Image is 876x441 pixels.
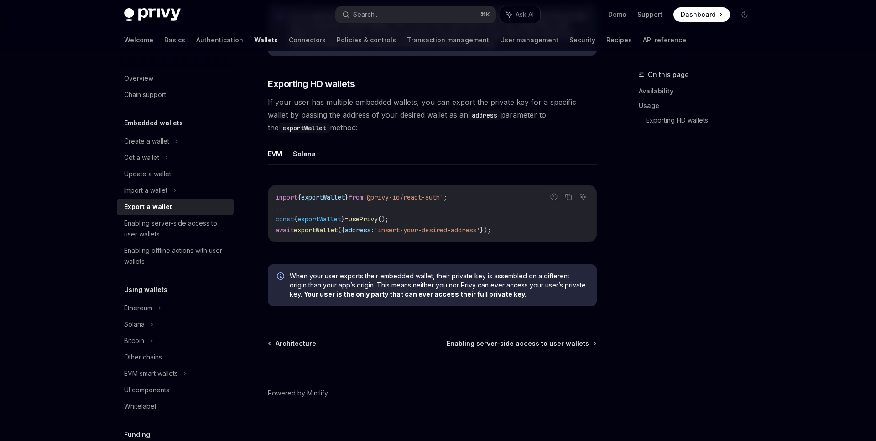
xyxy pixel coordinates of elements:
span: usePrivy [349,215,378,223]
span: } [341,215,345,223]
div: Whitelabel [124,401,156,412]
span: ⌘ K [480,11,490,18]
a: Export a wallet [117,199,234,215]
img: dark logo [124,8,181,21]
a: Whitelabel [117,398,234,415]
span: { [297,193,301,201]
code: address [468,110,501,120]
span: from [349,193,363,201]
a: Update a wallet [117,166,234,182]
div: Search... [353,9,379,20]
b: Your user is the only party that can ever access their full private key. [304,290,527,298]
div: EVM smart wallets [124,368,178,379]
a: Enabling server-side access to user wallets [447,339,596,348]
button: Copy the contents from the code block [563,191,574,203]
div: Enabling server-side access to user wallets [124,218,228,240]
div: Get a wallet [124,152,159,163]
div: UI components [124,385,169,395]
button: Ask AI [577,191,589,203]
div: Chain support [124,89,166,100]
svg: Info [277,272,286,282]
a: UI components [117,382,234,398]
a: Enabling server-side access to user wallets [117,215,234,242]
div: Create a wallet [124,136,169,147]
span: 'insert-your-desired-address' [374,226,480,234]
span: Ask AI [516,10,534,19]
button: EVM [268,143,282,164]
span: exportWallet [294,226,338,234]
span: If your user has multiple embedded wallets, you can export the private key for a specific wallet ... [268,96,597,134]
a: Powered by Mintlify [268,389,328,398]
span: ... [276,204,287,212]
div: Other chains [124,352,162,363]
a: Policies & controls [337,29,396,51]
span: Dashboard [681,10,716,19]
button: Ask AI [500,6,540,23]
span: = [345,215,349,223]
span: When your user exports their embedded wallet, their private key is assembled on a different origi... [290,272,588,299]
span: (); [378,215,389,223]
span: const [276,215,294,223]
a: Chain support [117,87,234,103]
div: Overview [124,73,153,84]
span: ; [443,193,447,201]
a: Connectors [289,29,326,51]
span: import [276,193,297,201]
span: address: [345,226,374,234]
a: Basics [164,29,185,51]
a: Demo [608,10,626,19]
div: Update a wallet [124,169,171,179]
a: Architecture [269,339,316,348]
span: exportWallet [297,215,341,223]
div: Bitcoin [124,335,144,346]
a: Usage [639,98,759,113]
code: exportWallet [279,123,330,133]
span: Enabling server-side access to user wallets [447,339,589,348]
span: }); [480,226,491,234]
h5: Embedded wallets [124,118,183,128]
span: '@privy-io/react-auth' [363,193,443,201]
a: Authentication [196,29,243,51]
a: Wallets [254,29,278,51]
button: Toggle dark mode [737,7,752,22]
button: Report incorrect code [548,191,560,203]
div: Solana [124,319,145,330]
span: Architecture [276,339,316,348]
h5: Using wallets [124,284,167,295]
a: Welcome [124,29,153,51]
div: Import a wallet [124,185,167,196]
a: Other chains [117,349,234,365]
a: Recipes [606,29,632,51]
a: User management [500,29,558,51]
span: { [294,215,297,223]
span: On this page [648,69,689,80]
span: } [345,193,349,201]
div: Export a wallet [124,201,172,212]
a: Overview [117,70,234,87]
a: Exporting HD wallets [646,113,759,128]
span: exportWallet [301,193,345,201]
h5: Funding [124,429,150,440]
span: ({ [338,226,345,234]
a: Transaction management [407,29,489,51]
a: Security [569,29,595,51]
span: Exporting HD wallets [268,77,355,90]
a: API reference [643,29,686,51]
a: Dashboard [673,7,730,22]
button: Search...⌘K [336,6,495,23]
div: Ethereum [124,303,152,313]
a: Enabling offline actions with user wallets [117,242,234,270]
button: Solana [293,143,316,164]
a: Availability [639,84,759,98]
div: Enabling offline actions with user wallets [124,245,228,267]
a: Support [637,10,662,19]
span: await [276,226,294,234]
